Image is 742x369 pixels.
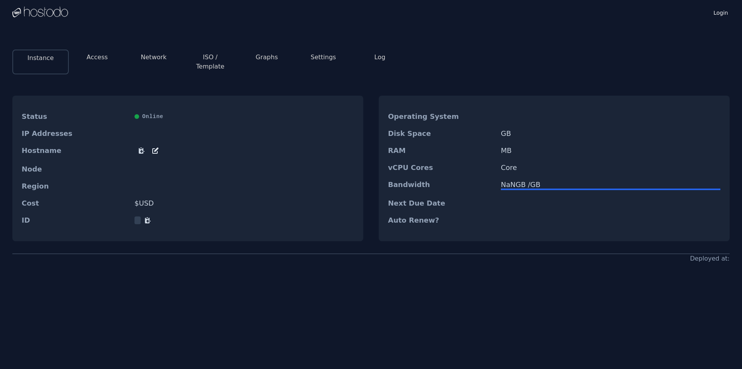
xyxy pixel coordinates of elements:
div: Deployed at: [690,254,730,263]
dt: Disk Space [388,130,495,137]
button: Log [374,53,386,62]
button: Settings [311,53,336,62]
img: Logo [12,7,68,18]
button: Access [87,53,108,62]
dt: Operating System [388,113,495,120]
div: NaN GB / GB [501,181,720,189]
button: Instance [27,53,54,63]
dt: vCPU Cores [388,164,495,172]
dt: Node [22,165,128,173]
dt: RAM [388,147,495,154]
dt: Hostname [22,147,128,156]
dt: Auto Renew? [388,216,495,224]
button: Graphs [256,53,278,62]
dd: $ USD [134,199,354,207]
dt: Cost [22,199,128,207]
dt: ID [22,216,128,224]
dd: Core [501,164,720,172]
button: Network [141,53,167,62]
dt: Bandwidth [388,181,495,190]
dd: MB [501,147,720,154]
dt: Next Due Date [388,199,495,207]
div: Online [134,113,354,120]
dt: Region [22,182,128,190]
dt: IP Addresses [22,130,128,137]
button: ISO / Template [188,53,232,71]
dt: Status [22,113,128,120]
dd: GB [501,130,720,137]
a: Login [712,7,730,17]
